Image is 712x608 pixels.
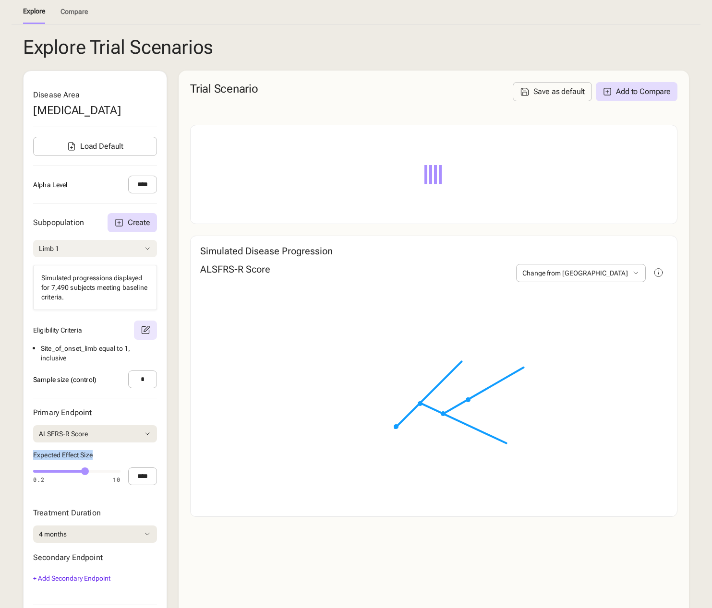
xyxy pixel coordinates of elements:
div: Explore Trial Scenarios [23,36,689,71]
button: Load Default [33,137,157,156]
div: [MEDICAL_DATA] [33,104,157,117]
button: Save as default [513,82,592,101]
button: Limb 1 [33,240,157,257]
div: 4 months [39,531,67,537]
div: Simulated Disease Progression [200,246,667,256]
div: Alpha Level [33,180,68,190]
div: ALSFRS-R Score [200,264,270,274]
div: Load Default [80,143,123,150]
div: Simulated progressions displayed for 7,490 subjects meeting baseline criteria. [41,273,149,302]
div: Treatment Duration [33,508,157,518]
div: Subpopulation [33,218,84,227]
button: Create [108,213,157,232]
div: Sample size (control) [33,375,97,384]
div: Eligibility Criteria [33,325,82,335]
div: 0.2 [33,477,45,482]
div: Create [128,219,150,227]
button: Change from [GEOGRAPHIC_DATA] [516,264,646,282]
button: + Add Secondary Endpoint [33,570,144,587]
div: Add to Compare [616,88,671,95]
div: Expected Effect Size [33,450,93,460]
div: Trial Scenario [190,82,258,101]
span: 10 [117,480,124,490]
button: ALSFRS-R Score [33,425,157,442]
div: ALSFRS-R Score [39,430,88,437]
div: + Add Secondary Endpoint [33,575,110,583]
div: Save as default [533,88,585,95]
div: Change from Baseline [522,270,628,276]
div: Site_of_onset_limb equal to 1 , inclusive [41,344,157,363]
button: 4 months [33,525,157,543]
button: Add to Compare [596,82,677,101]
div: Secondary Endpoint [33,553,157,562]
div: 10 [113,477,121,482]
div: Primary Endpoint [33,408,157,417]
div: Disease Area [33,90,157,100]
div: Limb 1 [39,245,59,252]
span: 0.2 [33,480,43,490]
